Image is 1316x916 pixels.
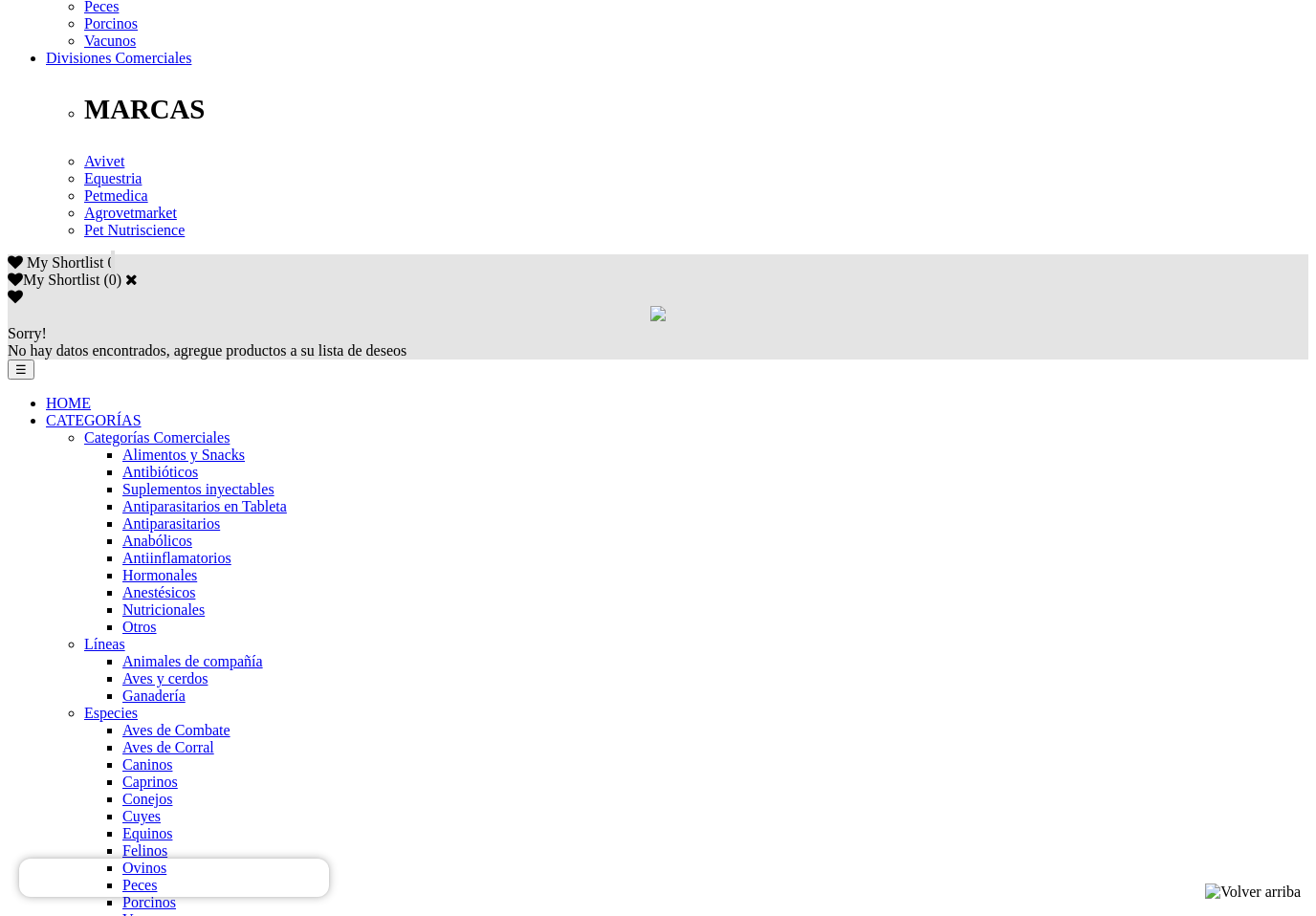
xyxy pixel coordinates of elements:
a: Felinos [122,842,167,859]
span: My Shortlist [27,254,103,271]
a: Porcinos [122,894,176,910]
img: loading.gif [650,306,666,321]
a: Equinos [122,825,172,841]
a: Equestria [84,170,142,186]
a: Conejos [122,791,172,807]
a: Líneas [84,636,125,652]
a: Nutricionales [122,601,205,618]
span: 0 [107,254,115,271]
a: Aves de Corral [122,739,214,755]
a: Antiparasitarios [122,515,220,532]
a: Avivet [84,153,124,169]
a: Hormonales [122,567,197,583]
a: Aves y cerdos [122,670,208,687]
label: 0 [109,272,117,288]
a: Pet Nutriscience [84,222,185,238]
a: Suplementos inyectables [122,481,274,497]
a: CATEGORÍAS [46,412,142,428]
a: Ganadería [122,687,186,704]
a: Vacunos [84,33,136,49]
iframe: Brevo live chat [19,859,329,897]
span: ( ) [103,272,121,288]
a: Caninos [122,756,172,773]
a: Antiparasitarios en Tableta [122,498,287,514]
a: Antibióticos [122,464,198,480]
a: Porcinos [84,15,138,32]
a: Cerrar [125,272,138,287]
a: Caprinos [122,774,178,790]
img: Volver arriba [1205,883,1301,901]
a: Categorías Comerciales [84,429,230,446]
a: HOME [46,395,91,411]
button: ☰ [8,360,34,380]
p: MARCAS [84,94,1308,125]
a: Anabólicos [122,533,192,549]
a: Anestésicos [122,584,195,600]
a: Alimentos y Snacks [122,447,245,463]
a: Especies [84,705,138,721]
div: No hay datos encontrados, agregue productos a su lista de deseos [8,325,1308,360]
a: Divisiones Comerciales [46,50,191,66]
a: Antiinflamatorios [122,550,231,566]
label: My Shortlist [8,272,99,288]
a: Animales de compañía [122,653,263,669]
a: Otros [122,619,157,635]
a: Petmedica [84,187,148,204]
a: Aves de Combate [122,722,230,738]
a: Cuyes [122,808,161,824]
span: Sorry! [8,325,47,341]
a: Agrovetmarket [84,205,177,221]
